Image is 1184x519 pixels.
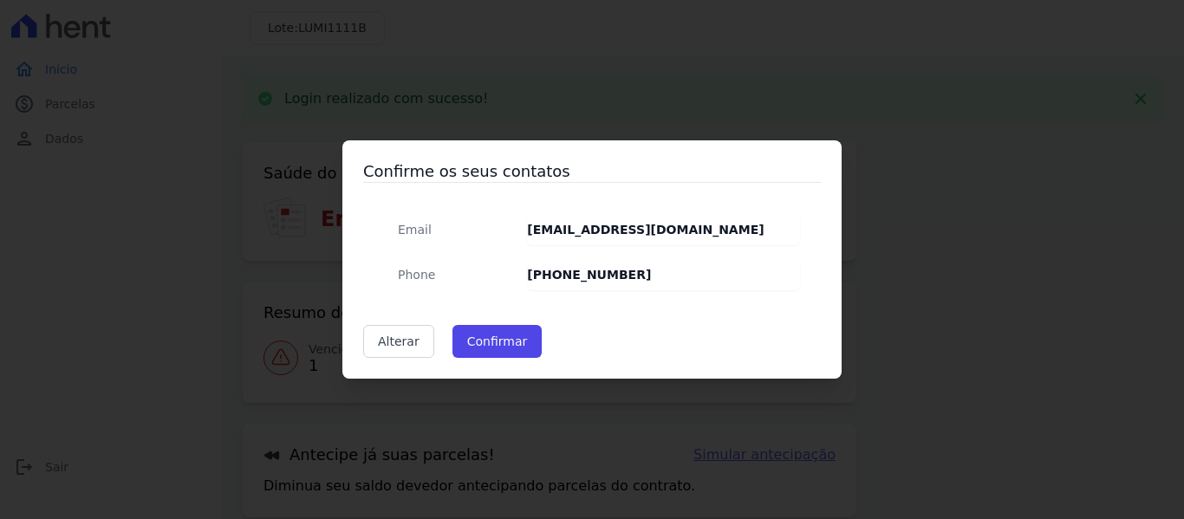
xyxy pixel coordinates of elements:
[527,268,651,282] strong: [PHONE_NUMBER]
[398,223,432,237] span: translation missing: pt-BR.public.contracts.modal.confirmation.email
[398,268,435,282] span: translation missing: pt-BR.public.contracts.modal.confirmation.phone
[452,325,543,358] button: Confirmar
[363,325,434,358] a: Alterar
[363,161,821,182] h3: Confirme os seus contatos
[527,223,764,237] strong: [EMAIL_ADDRESS][DOMAIN_NAME]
